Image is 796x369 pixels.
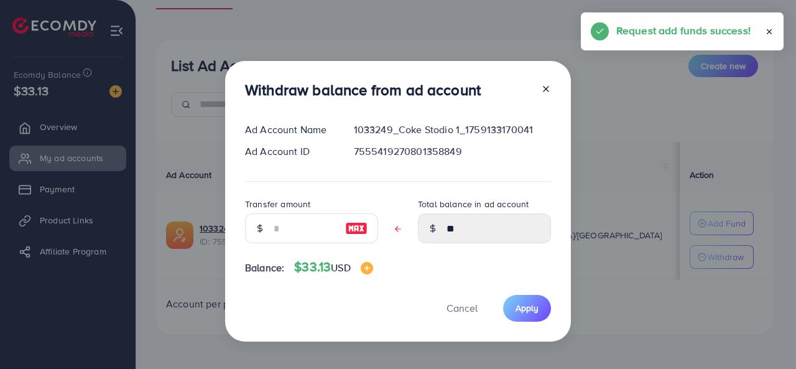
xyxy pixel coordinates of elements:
[344,144,561,159] div: 7555419270801358849
[245,261,284,275] span: Balance:
[331,261,350,274] span: USD
[516,302,539,314] span: Apply
[361,262,373,274] img: image
[447,301,478,315] span: Cancel
[616,22,751,39] h5: Request add funds success!
[245,81,481,99] h3: Withdraw balance from ad account
[344,123,561,137] div: 1033249_Coke Stodio 1_1759133170041
[418,198,529,210] label: Total balance in ad account
[431,295,493,322] button: Cancel
[245,198,310,210] label: Transfer amount
[294,259,373,275] h4: $33.13
[235,123,344,137] div: Ad Account Name
[503,295,551,322] button: Apply
[235,144,344,159] div: Ad Account ID
[345,221,368,236] img: image
[743,313,787,360] iframe: Chat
